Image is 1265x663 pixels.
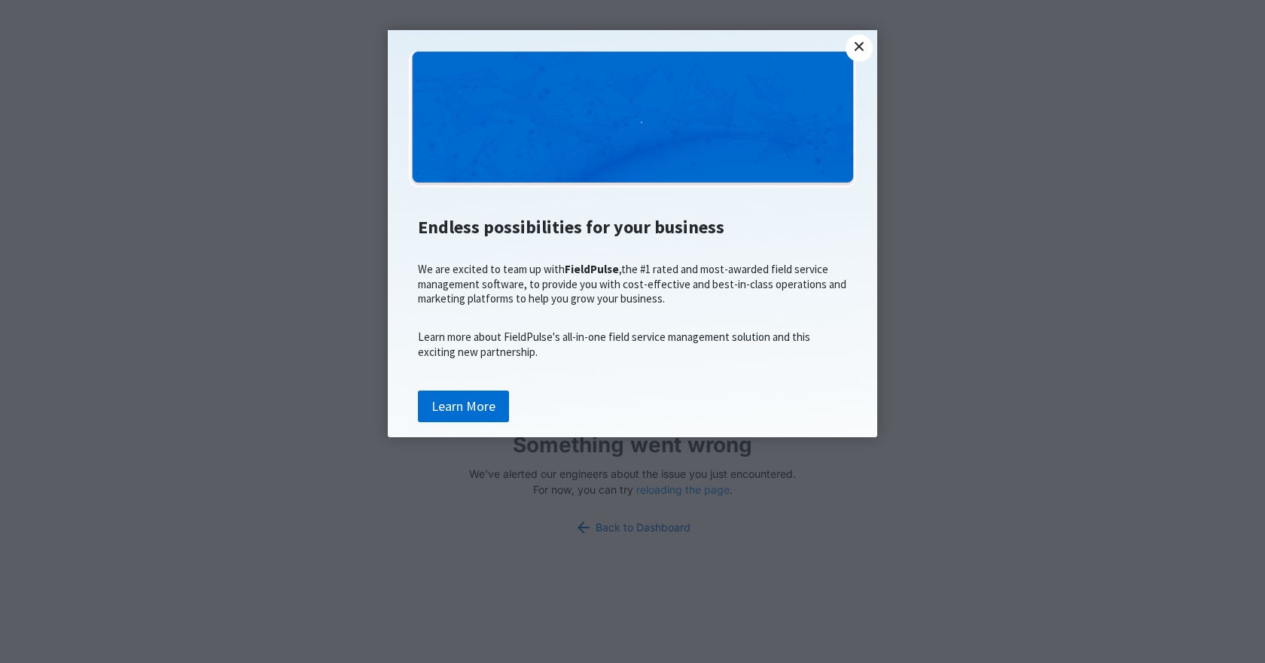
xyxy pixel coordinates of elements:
span: , [619,262,621,276]
a: Learn More [418,391,509,422]
span: FieldPulse [565,262,619,276]
span: We are excited to team up with the #1 rated and most-awarded field service management software, t... [418,262,846,306]
span: Endless possibilities for your business [418,215,724,239]
a: Close modal [846,35,873,62]
span: Learn more about FieldPulse's all-in-one field service management solution and this exciting new ... [418,330,810,359]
